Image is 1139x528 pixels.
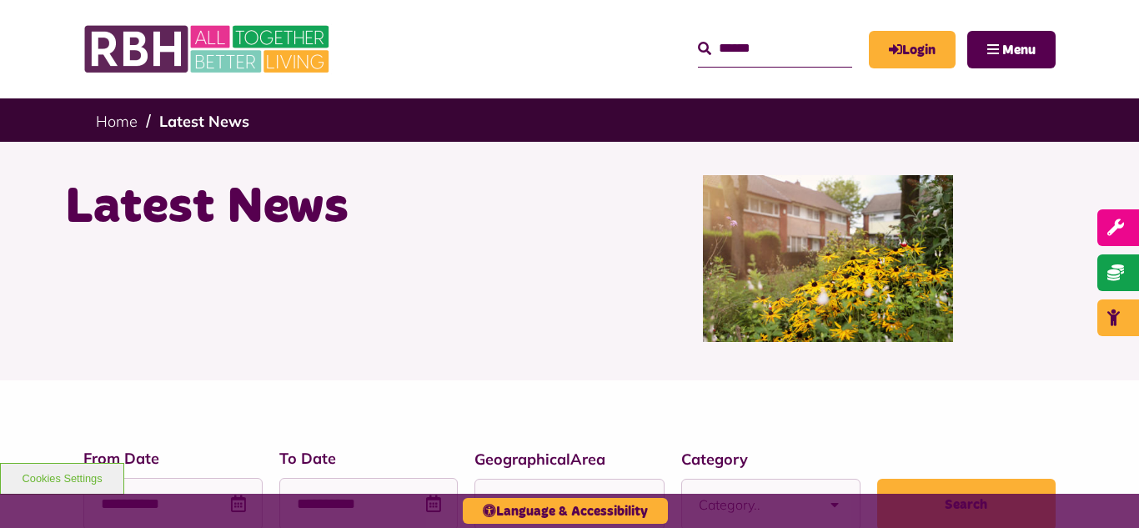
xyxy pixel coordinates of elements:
label: GeographicalArea [474,448,665,470]
label: Category [681,448,861,470]
label: From Date [83,447,263,470]
label: To Date [279,447,459,470]
h1: Latest News [65,175,557,240]
a: Latest News [159,112,249,131]
button: Language & Accessibility [463,498,668,524]
a: MyRBH [869,31,956,68]
iframe: Netcall Web Assistant for live chat [1064,453,1139,528]
a: Home [96,112,138,131]
img: RBH [83,17,334,82]
span: Menu [1002,43,1036,57]
img: SAZ MEDIA RBH HOUSING4 [703,175,953,342]
button: Navigation [967,31,1056,68]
